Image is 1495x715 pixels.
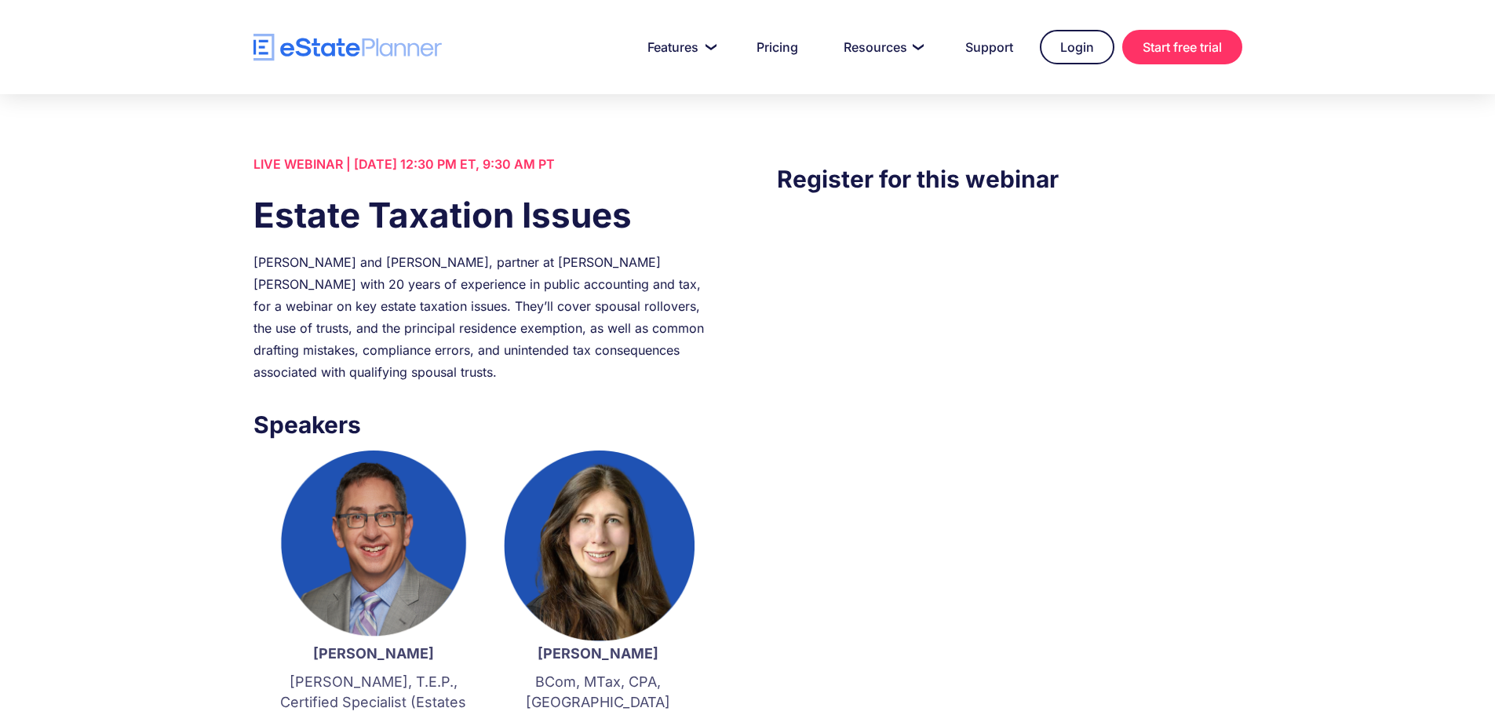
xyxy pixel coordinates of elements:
[777,161,1242,197] h3: Register for this webinar
[1122,30,1242,64] a: Start free trial
[501,672,695,713] p: BCom, MTax, CPA, [GEOGRAPHIC_DATA]
[313,645,434,662] strong: [PERSON_NAME]
[253,153,718,175] div: LIVE WEBINAR | [DATE] 12:30 PM ET, 9:30 AM PT
[946,31,1032,63] a: Support
[253,191,718,239] h1: Estate Taxation Issues
[538,645,658,662] strong: [PERSON_NAME]
[253,251,718,383] div: [PERSON_NAME] and [PERSON_NAME], partner at [PERSON_NAME] [PERSON_NAME] with 20 years of experien...
[253,34,442,61] a: home
[825,31,939,63] a: Resources
[738,31,817,63] a: Pricing
[629,31,730,63] a: Features
[253,407,718,443] h3: Speakers
[1040,30,1114,64] a: Login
